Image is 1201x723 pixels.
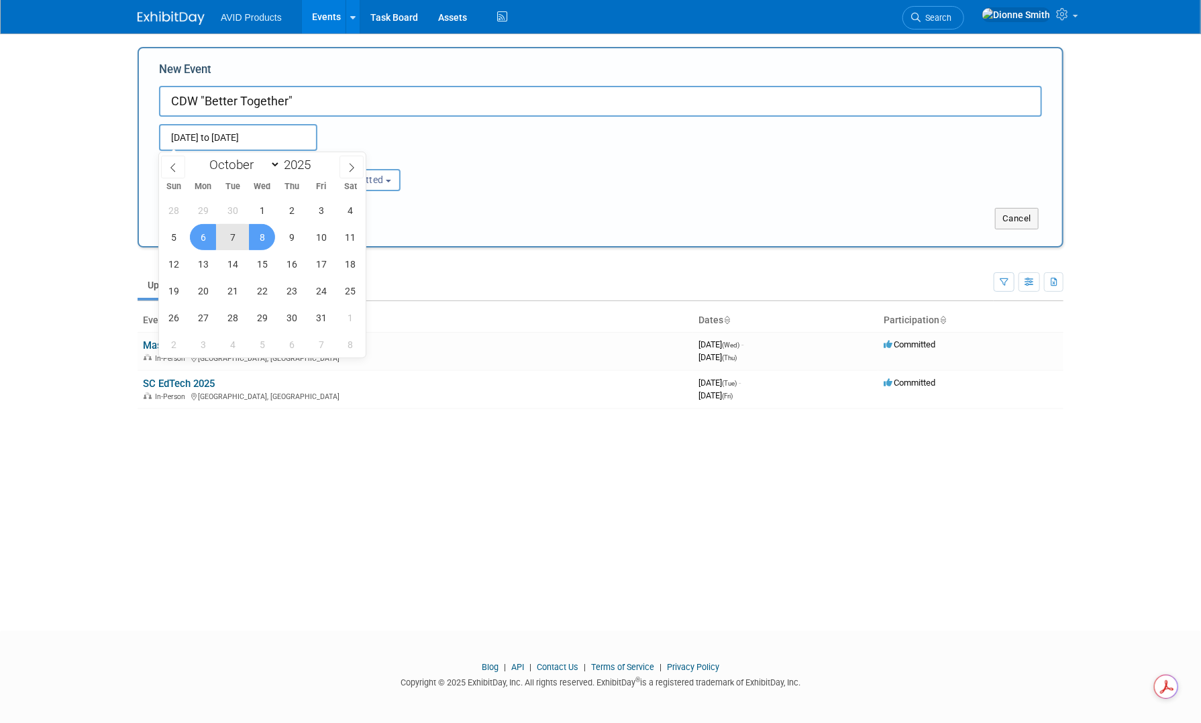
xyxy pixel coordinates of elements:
span: October 3, 2025 [308,197,334,223]
span: October 14, 2025 [219,251,246,277]
a: Privacy Policy [667,662,719,672]
a: SC EdTech 2025 [143,378,215,390]
span: October 29, 2025 [249,304,275,331]
button: Cancel [995,208,1039,229]
span: Thu [277,182,307,191]
span: October 2, 2025 [278,197,305,223]
span: October 16, 2025 [278,251,305,277]
span: October 12, 2025 [160,251,187,277]
span: November 1, 2025 [337,304,364,331]
span: November 4, 2025 [219,331,246,357]
span: Sun [159,182,189,191]
span: [DATE] [698,339,743,349]
a: API [511,662,524,672]
a: Terms of Service [591,662,654,672]
span: October 31, 2025 [308,304,334,331]
span: Mon [189,182,218,191]
span: Committed [884,378,935,388]
span: (Tue) [722,380,737,387]
span: October 6, 2025 [190,224,216,250]
span: Sat [336,182,366,191]
span: October 11, 2025 [337,224,364,250]
span: (Wed) [722,341,739,349]
span: September 29, 2025 [190,197,216,223]
span: [DATE] [698,352,737,362]
th: Event [138,309,693,332]
span: | [580,662,589,672]
sup: ® [635,676,640,683]
span: In-Person [155,392,189,401]
img: In-Person Event [144,354,152,361]
span: October 24, 2025 [308,278,334,304]
span: AVID Products [221,12,282,23]
span: October 9, 2025 [278,224,305,250]
span: - [739,378,741,388]
a: Blog [482,662,499,672]
span: - [741,339,743,349]
div: Attendance / Format: [159,151,289,168]
span: October 20, 2025 [190,278,216,304]
span: October 8, 2025 [249,224,275,250]
img: ExhibitDay [138,11,205,25]
span: October 22, 2025 [249,278,275,304]
a: Sort by Start Date [723,315,730,325]
span: | [656,662,665,672]
input: Name of Trade Show / Conference [159,86,1042,117]
span: September 30, 2025 [219,197,246,223]
span: November 2, 2025 [160,331,187,357]
span: (Thu) [722,354,737,361]
span: October 23, 2025 [278,278,305,304]
input: Start Date - End Date [159,124,317,151]
div: [GEOGRAPHIC_DATA], [GEOGRAPHIC_DATA] [143,390,688,401]
span: October 30, 2025 [278,304,305,331]
span: November 5, 2025 [249,331,275,357]
span: Fri [307,182,336,191]
span: [DATE] [698,390,733,400]
th: Participation [878,309,1063,332]
span: October 27, 2025 [190,304,216,331]
select: Month [203,156,280,173]
span: October 17, 2025 [308,251,334,277]
span: November 3, 2025 [190,331,216,357]
div: [GEOGRAPHIC_DATA], [GEOGRAPHIC_DATA] [143,352,688,363]
span: October 10, 2025 [308,224,334,250]
span: Committed [884,339,935,349]
span: October 4, 2025 [337,197,364,223]
span: October 25, 2025 [337,278,364,304]
span: October 15, 2025 [249,251,275,277]
div: Participation: [309,151,439,168]
span: | [501,662,509,672]
a: Sort by Participation Type [939,315,946,325]
label: New Event [159,62,211,82]
input: Year [280,157,321,172]
span: October 5, 2025 [160,224,187,250]
span: November 6, 2025 [278,331,305,357]
span: Search [921,13,951,23]
span: October 13, 2025 [190,251,216,277]
span: October 19, 2025 [160,278,187,304]
span: (Fri) [722,392,733,400]
span: | [526,662,535,672]
span: November 8, 2025 [337,331,364,357]
span: September 28, 2025 [160,197,187,223]
span: October 18, 2025 [337,251,364,277]
span: October 7, 2025 [219,224,246,250]
span: Tue [218,182,248,191]
span: In-Person [155,354,189,363]
span: [DATE] [698,378,741,388]
span: October 21, 2025 [219,278,246,304]
th: Dates [693,309,878,332]
a: Upcoming2 [138,272,213,298]
span: Wed [248,182,277,191]
span: November 7, 2025 [308,331,334,357]
span: October 28, 2025 [219,304,246,331]
a: Contact Us [537,662,578,672]
span: October 26, 2025 [160,304,187,331]
img: Dionne Smith [982,7,1051,22]
a: MassCUE [143,339,187,351]
a: Search [902,6,964,30]
img: In-Person Event [144,392,152,399]
span: October 1, 2025 [249,197,275,223]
